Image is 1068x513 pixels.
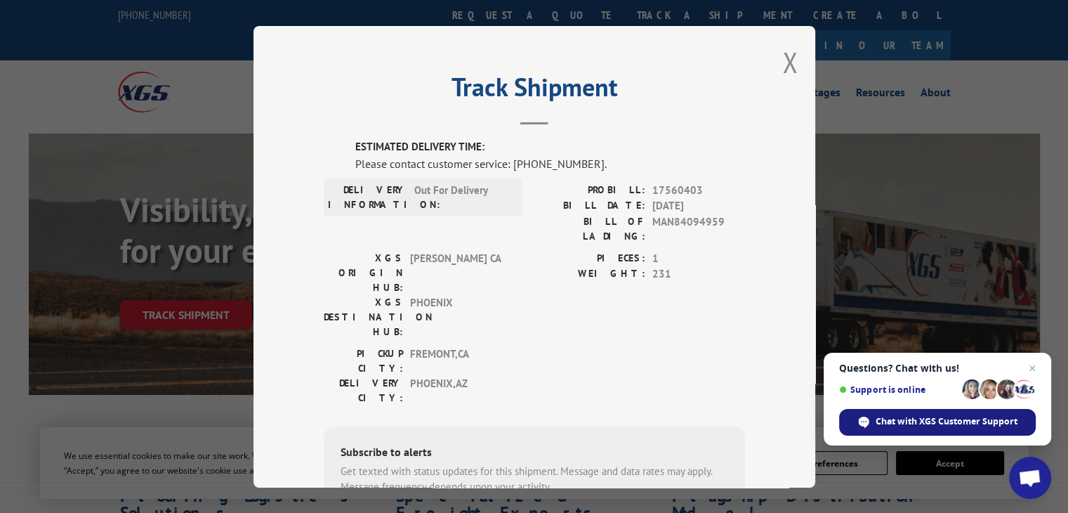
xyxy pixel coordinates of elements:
[324,375,403,405] label: DELIVERY CITY:
[324,294,403,339] label: XGS DESTINATION HUB:
[652,182,745,198] span: 17560403
[534,182,645,198] label: PROBILL:
[782,44,798,81] button: Close modal
[534,266,645,283] label: WEIGHT:
[414,182,509,212] span: Out For Delivery
[534,214,645,243] label: BILL OF LADING:
[341,443,728,463] div: Subscribe to alerts
[652,214,745,243] span: MAN84094959
[410,250,505,294] span: [PERSON_NAME] CA
[839,384,957,395] span: Support is online
[839,363,1036,374] span: Questions? Chat with us!
[652,266,745,283] span: 231
[324,346,403,375] label: PICKUP CITY:
[355,155,745,171] div: Please contact customer service: [PHONE_NUMBER].
[328,182,407,212] label: DELIVERY INFORMATION:
[355,139,745,155] label: ESTIMATED DELIVERY TIME:
[839,409,1036,436] span: Chat with XGS Customer Support
[410,294,505,339] span: PHOENIX
[876,415,1017,428] span: Chat with XGS Customer Support
[410,375,505,405] span: PHOENIX , AZ
[1009,457,1051,499] a: Open chat
[410,346,505,375] span: FREMONT , CA
[652,198,745,214] span: [DATE]
[534,198,645,214] label: BILL DATE:
[652,250,745,266] span: 1
[534,250,645,266] label: PIECES:
[341,463,728,495] div: Get texted with status updates for this shipment. Message and data rates may apply. Message frequ...
[324,250,403,294] label: XGS ORIGIN HUB:
[324,77,745,104] h2: Track Shipment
